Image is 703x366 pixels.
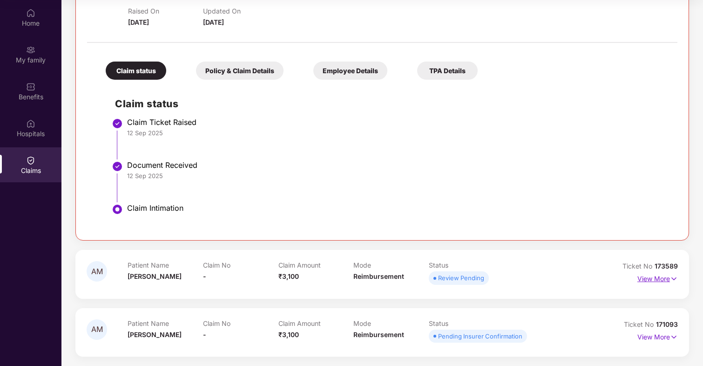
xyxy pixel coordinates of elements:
[278,319,354,327] p: Claim Amount
[127,160,668,170] div: Document Received
[203,18,224,26] span: [DATE]
[26,82,35,91] img: svg+xml;base64,PHN2ZyBpZD0iQmVuZWZpdHMiIHhtbG5zPSJodHRwOi8vd3d3LnczLm9yZy8yMDAwL3N2ZyIgd2lkdGg9Ij...
[203,261,278,269] p: Claim No
[203,7,278,15] p: Updated On
[203,272,206,280] span: -
[637,330,678,342] p: View More
[128,261,203,269] p: Patient Name
[91,325,103,333] span: AM
[438,331,522,341] div: Pending Insurer Confirmation
[203,331,206,338] span: -
[670,332,678,342] img: svg+xml;base64,PHN2ZyB4bWxucz0iaHR0cDovL3d3dy53My5vcmcvMjAwMC9zdmciIHdpZHRoPSIxNyIgaGVpZ2h0PSIxNy...
[278,261,354,269] p: Claim Amount
[656,320,678,328] span: 171093
[353,261,429,269] p: Mode
[655,262,678,270] span: 173589
[203,319,278,327] p: Claim No
[26,156,35,165] img: svg+xml;base64,PHN2ZyBpZD0iQ2xhaW0iIHhtbG5zPSJodHRwOi8vd3d3LnczLm9yZy8yMDAwL3N2ZyIgd2lkdGg9IjIwIi...
[622,262,655,270] span: Ticket No
[26,45,35,55] img: svg+xml;base64,PHN2ZyB3aWR0aD0iMjAiIGhlaWdodD0iMjAiIHZpZXdCb3g9IjAgMCAyMCAyMCIgZmlsbD0ibm9uZSIgeG...
[278,272,299,280] span: ₹3,100
[112,161,123,172] img: svg+xml;base64,PHN2ZyBpZD0iU3RlcC1Eb25lLTMyeDMyIiB4bWxucz0iaHR0cDovL3d3dy53My5vcmcvMjAwMC9zdmciIH...
[637,271,678,284] p: View More
[127,129,668,137] div: 12 Sep 2025
[112,204,123,215] img: svg+xml;base64,PHN2ZyBpZD0iU3RlcC1BY3RpdmUtMzJ4MzIiIHhtbG5zPSJodHRwOi8vd3d3LnczLm9yZy8yMDAwL3N2Zy...
[196,62,284,80] div: Policy & Claim Details
[624,320,656,328] span: Ticket No
[127,117,668,127] div: Claim Ticket Raised
[26,8,35,18] img: svg+xml;base64,PHN2ZyBpZD0iSG9tZSIgeG1sbnM9Imh0dHA6Ly93d3cudzMub3JnLzIwMDAvc3ZnIiB3aWR0aD0iMjAiIG...
[128,18,149,26] span: [DATE]
[417,62,478,80] div: TPA Details
[438,273,484,283] div: Review Pending
[313,62,387,80] div: Employee Details
[128,331,182,338] span: [PERSON_NAME]
[127,172,668,180] div: 12 Sep 2025
[353,319,429,327] p: Mode
[353,331,404,338] span: Reimbursement
[106,62,166,80] div: Claim status
[128,319,203,327] p: Patient Name
[128,7,203,15] p: Raised On
[429,261,504,269] p: Status
[112,118,123,129] img: svg+xml;base64,PHN2ZyBpZD0iU3RlcC1Eb25lLTMyeDMyIiB4bWxucz0iaHR0cDovL3d3dy53My5vcmcvMjAwMC9zdmciIH...
[429,319,504,327] p: Status
[127,203,668,213] div: Claim Intimation
[26,119,35,128] img: svg+xml;base64,PHN2ZyBpZD0iSG9zcGl0YWxzIiB4bWxucz0iaHR0cDovL3d3dy53My5vcmcvMjAwMC9zdmciIHdpZHRoPS...
[278,331,299,338] span: ₹3,100
[91,268,103,276] span: AM
[128,272,182,280] span: [PERSON_NAME]
[353,272,404,280] span: Reimbursement
[115,96,668,111] h2: Claim status
[670,274,678,284] img: svg+xml;base64,PHN2ZyB4bWxucz0iaHR0cDovL3d3dy53My5vcmcvMjAwMC9zdmciIHdpZHRoPSIxNyIgaGVpZ2h0PSIxNy...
